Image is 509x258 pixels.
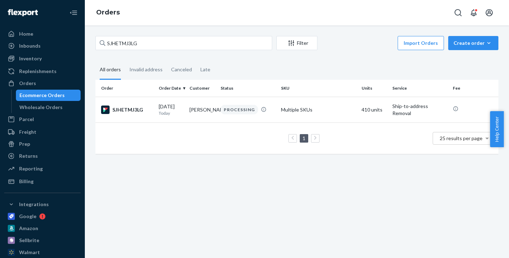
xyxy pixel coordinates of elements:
a: Orders [96,8,120,16]
div: Prep [19,140,30,148]
div: Create order [454,40,493,47]
img: Flexport logo [8,9,38,16]
div: SJHETMJ3LG [101,106,153,114]
button: Open account menu [482,6,496,20]
td: Ship-to-address Removal [390,97,450,122]
ol: breadcrumbs [90,2,125,23]
th: Service [390,80,450,97]
a: Sellbrite [4,235,81,246]
a: Ecommerce Orders [16,90,81,101]
td: Multiple SKUs [278,97,359,122]
th: Fee [450,80,498,97]
a: Walmart [4,247,81,258]
button: Import Orders [398,36,444,50]
div: PROCESSING [221,105,258,114]
div: Returns [19,152,38,160]
a: Amazon [4,223,81,234]
div: Amazon [19,225,38,232]
a: Page 1 is your current page [301,135,307,141]
a: Wholesale Orders [16,102,81,113]
button: Help Center [490,111,504,147]
a: Parcel [4,114,81,125]
a: Inventory [4,53,81,64]
div: Wholesale Orders [19,104,63,111]
a: Returns [4,150,81,162]
div: Invalid address [129,60,163,79]
button: Create order [448,36,498,50]
p: Today [159,110,184,116]
div: Freight [19,128,36,136]
div: Billing [19,178,34,185]
th: Order Date [156,80,187,97]
div: Late [200,60,210,79]
th: Units [359,80,390,97]
button: Integrations [4,199,81,210]
a: Replenishments [4,66,81,77]
div: Orders [19,80,36,87]
span: 25 results per page [440,135,482,141]
div: Customer [189,85,215,91]
button: Open Search Box [451,6,465,20]
button: Close Navigation [66,6,81,20]
th: Order [95,80,156,97]
a: Prep [4,138,81,150]
iframe: Opens a widget where you can chat to one of our agents [464,237,502,254]
a: Freight [4,126,81,138]
a: Google [4,211,81,222]
div: Walmart [19,249,40,256]
div: [DATE] [159,103,184,116]
div: Home [19,30,33,37]
div: Integrations [19,201,49,208]
div: Inventory [19,55,42,62]
a: Home [4,28,81,40]
div: Canceled [171,60,192,79]
div: Reporting [19,165,43,172]
th: Status [218,80,278,97]
input: Search orders [95,36,272,50]
div: Replenishments [19,68,57,75]
td: 410 units [359,97,390,122]
a: Billing [4,176,81,187]
a: Orders [4,78,81,89]
button: Filter [276,36,317,50]
div: Filter [277,40,317,47]
th: SKU [278,80,359,97]
a: Inbounds [4,40,81,52]
div: Google [19,213,36,220]
div: Parcel [19,116,34,123]
a: Reporting [4,163,81,174]
div: Sellbrite [19,237,39,244]
div: Inbounds [19,42,41,49]
button: Open notifications [467,6,481,20]
td: [PERSON_NAME] [187,97,217,122]
div: All orders [100,60,121,80]
div: Ecommerce Orders [19,92,65,99]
